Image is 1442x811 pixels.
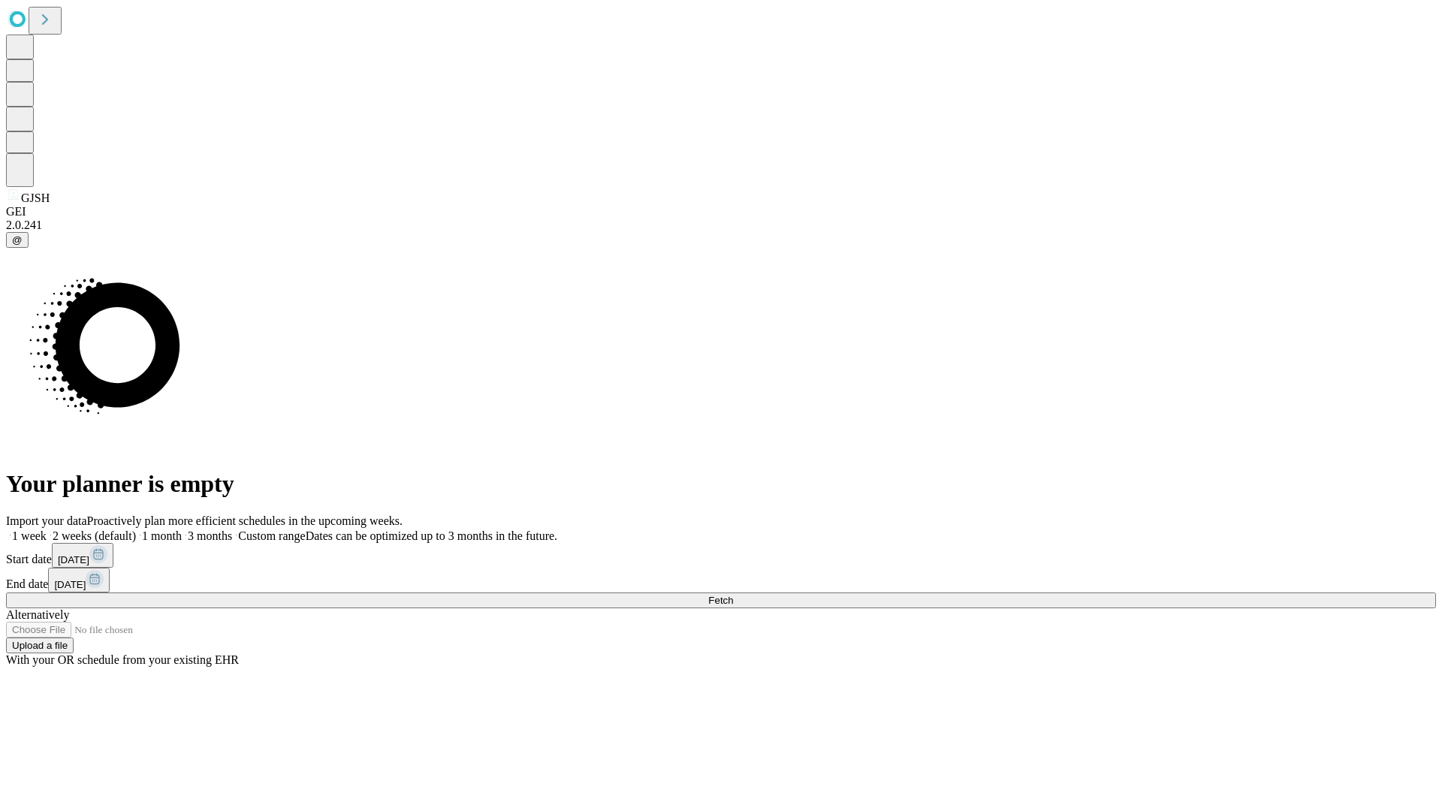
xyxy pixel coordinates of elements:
div: End date [6,568,1436,592]
div: GEI [6,205,1436,219]
button: Fetch [6,592,1436,608]
div: 2.0.241 [6,219,1436,232]
span: 2 weeks (default) [53,529,136,542]
span: With your OR schedule from your existing EHR [6,653,239,666]
button: Upload a file [6,638,74,653]
span: [DATE] [58,554,89,565]
span: 1 month [142,529,182,542]
span: Custom range [238,529,305,542]
span: 1 week [12,529,47,542]
button: [DATE] [52,543,113,568]
span: [DATE] [54,579,86,590]
span: Fetch [708,595,733,606]
button: @ [6,232,29,248]
span: @ [12,234,23,246]
span: GJSH [21,191,50,204]
span: Dates can be optimized up to 3 months in the future. [306,529,557,542]
span: Alternatively [6,608,69,621]
span: 3 months [188,529,232,542]
span: Import your data [6,514,87,527]
h1: Your planner is empty [6,470,1436,498]
button: [DATE] [48,568,110,592]
span: Proactively plan more efficient schedules in the upcoming weeks. [87,514,403,527]
div: Start date [6,543,1436,568]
